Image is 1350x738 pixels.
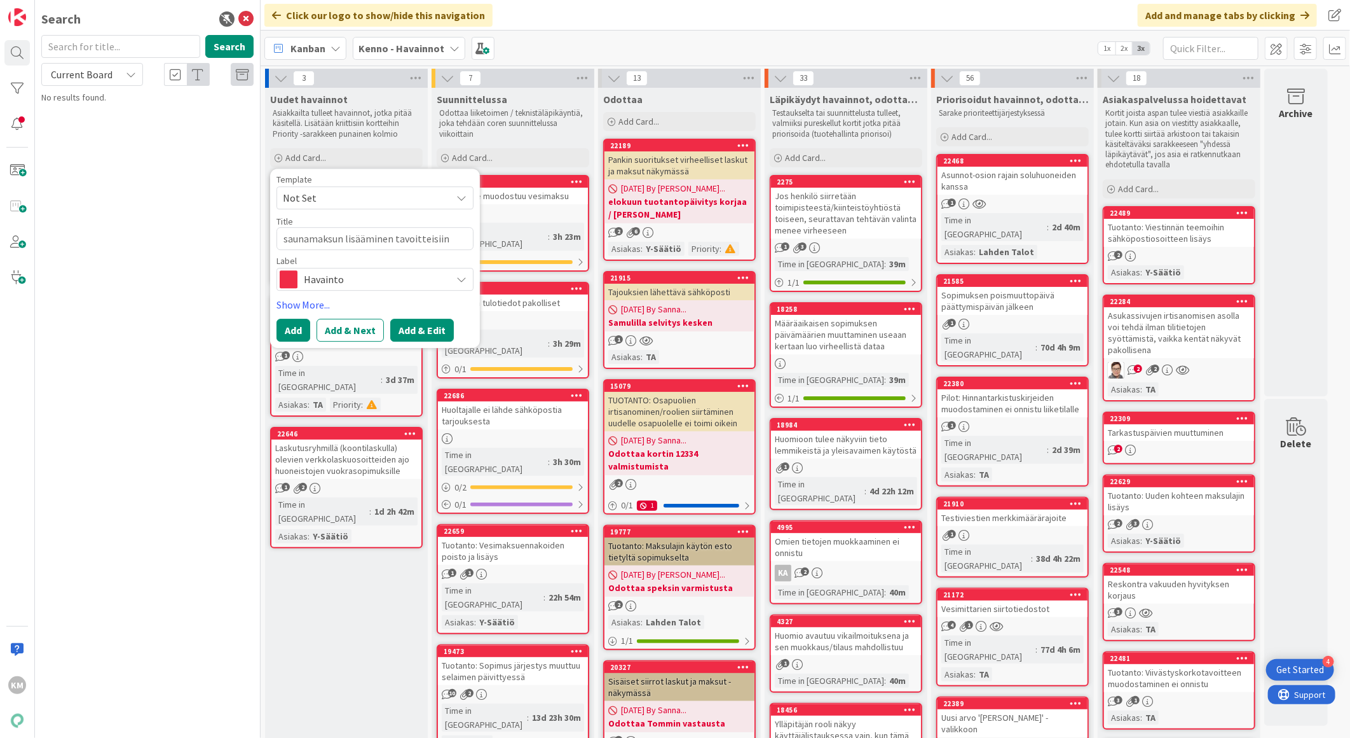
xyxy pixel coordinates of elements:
span: 1 / 1 [787,276,800,289]
div: Asiakas [941,468,974,482]
span: Add Card... [618,116,659,127]
a: 21910Testiviestien merkkimäärärajoiteTime in [GEOGRAPHIC_DATA]:38d 4h 22m [936,497,1089,578]
div: 22691 [444,284,588,293]
div: 1/1 [771,275,921,291]
span: : [1140,265,1142,279]
div: 2275 [777,178,921,186]
span: : [641,350,643,364]
div: 22380 [937,378,1087,389]
a: 4327Huomio avautuu vikailmoituksena ja sen muokkaus/tilaus mahdollistuuTime in [GEOGRAPHIC_DATA]:40m [770,615,922,693]
div: Time in [GEOGRAPHIC_DATA] [442,583,543,611]
div: Y-Säätiö [1142,265,1184,279]
div: Reskontra vakuuden hyvityksen korjaus [1104,576,1254,604]
input: Quick Filter... [1163,37,1258,60]
div: 22659 [444,527,588,536]
a: 19777Tuotanto: Maksulajin käytön esto tietyltä sopimukselta[DATE] By [PERSON_NAME]...Odottaa spek... [603,525,756,650]
div: 18984Huomioon tulee näkyviin tieto lemmikeistä ja yleisavaimen käytöstä [771,419,921,459]
span: 3 [1131,519,1140,527]
span: : [1140,534,1142,548]
a: 22692Huoltajalle muodostuu vesimaksuTime in [GEOGRAPHIC_DATA]:3h 23m0/1 [437,175,589,272]
span: : [1031,552,1033,566]
span: 6 [632,227,640,235]
img: Visit kanbanzone.com [8,8,26,26]
span: Template [276,175,312,184]
div: 2275Jos henkilö siirretään toimipisteestä/kiinteistöyhtiöstä toiseen, seurattavan tehtävän valint... [771,176,921,239]
div: Time in [GEOGRAPHIC_DATA] [941,436,1047,464]
button: Search [205,35,254,58]
span: : [308,529,310,543]
span: : [1047,443,1049,457]
div: 22686 [438,390,588,401]
span: 1 [282,483,290,491]
span: 1 [781,242,789,251]
div: 4995 [771,522,921,533]
div: 0/2 [438,480,588,496]
span: 1 [448,569,456,577]
div: 18984 [777,421,921,429]
a: 22596StagingPilot: Tavoitteiden luonti vuokrasopimusta tehdessä tarjouksen kautta ei onnistuTime ... [270,295,423,417]
div: Y-Säätiö [643,242,685,256]
div: Time in [GEOGRAPHIC_DATA] [275,366,381,394]
div: TA [1142,622,1159,636]
div: 21172 [943,590,1087,599]
div: 39m [886,373,909,387]
div: 15079 [604,380,754,392]
a: 21172Vesimittarien siirtotiedostotTime in [GEOGRAPHIC_DATA]:77d 4h 6mAsiakas:TA [936,588,1089,686]
div: Jos henkilö siirretään toimipisteestä/kiinteistöyhtiöstä toiseen, seurattavan tehtävän valinta me... [771,188,921,239]
div: Huoltajalle muodostuu vesimaksu [438,188,588,204]
div: 2d 39m [1049,443,1084,457]
div: 22189Pankin suoritukset virheelliset laskut ja maksut näkymässä [604,140,754,179]
div: 22284 [1104,296,1254,307]
span: : [548,337,550,351]
div: Huoltajalla tulotiedot pakolliset [438,295,588,311]
div: 22468 [937,155,1087,167]
div: Time in [GEOGRAPHIC_DATA] [275,498,369,526]
div: Asiakas [608,615,641,629]
span: 1 / 1 [787,392,800,405]
span: 1 [948,421,956,429]
span: 4 [948,621,956,629]
div: Pilot: Hinnantarkistuskirjeiden muodostaminen ei onnistu liiketilalle [937,389,1087,417]
b: elokuun tuotantopäivitys korjaa / [PERSON_NAME] [608,195,751,221]
div: 22686 [444,391,588,400]
a: 21915Tajouksien lähettävä sähköposti[DATE] By Sanna...Samulilla selvitys keskenAsiakas:TA [603,271,756,369]
span: 3 [1114,608,1122,616]
div: 22189 [604,140,754,151]
div: 15079 [610,382,754,391]
div: 2d 40m [1049,220,1084,234]
div: 21585 [943,277,1087,286]
div: Testiviestien merkkimäärärajoite [937,510,1087,526]
span: : [884,373,886,387]
div: 22691Huoltajalla tulotiedot pakolliset [438,283,588,311]
div: Time in [GEOGRAPHIC_DATA] [941,636,1035,664]
div: Time in [GEOGRAPHIC_DATA] [941,213,1047,241]
a: 22284Asukassivujen irtisanomisen asolla voi tehdä ilman tilitietojen syöttämistä, vaikka kentät n... [1103,295,1255,401]
div: 22380 [943,379,1087,388]
div: Asiakas [608,350,641,364]
div: Lahden Talot [976,245,1037,259]
span: : [474,615,476,629]
span: 1 [948,198,956,207]
div: Asiakas [1108,382,1140,396]
div: 22309 [1104,413,1254,424]
div: 22629 [1104,476,1254,487]
div: Omien tietojen muokkaaminen ei onnistu [771,533,921,561]
a: 18984Huomioon tulee näkyviin tieto lemmikeistä ja yleisavaimen käytöstäTime in [GEOGRAPHIC_DATA]:... [770,418,922,510]
div: 22692Huoltajalle muodostuu vesimaksu [438,176,588,204]
div: 22481Tuotanto: Viivästyskorkotavoitteen muodostaminen ei onnistu [1104,653,1254,692]
div: 18258Määräaikaisen sopimuksen päivämäärien muuttaminen useaan kertaan luo virheellistä dataa [771,303,921,354]
span: 0 / 1 [621,499,633,512]
div: 1 [637,501,657,511]
a: 22659Tuotanto: Vesimaksuennakoiden poisto ja lisäysTime in [GEOGRAPHIC_DATA]:22h 54mAsiakas:Y-Säätiö [437,524,589,634]
div: 22468 [943,157,1087,165]
div: Asiakas [941,245,974,259]
span: 1 [781,659,789,667]
span: : [1035,643,1037,657]
div: 22548 [1110,566,1254,574]
div: 1/1 [604,633,754,649]
span: : [1035,340,1037,354]
div: 21910 [937,498,1087,510]
div: 19777 [604,526,754,538]
div: 22548Reskontra vakuuden hyvityksen korjaus [1104,564,1254,604]
div: 22284Asukassivujen irtisanomisen asolla voi tehdä ilman tilitietojen syöttämistä, vaikka kentät n... [1104,296,1254,358]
